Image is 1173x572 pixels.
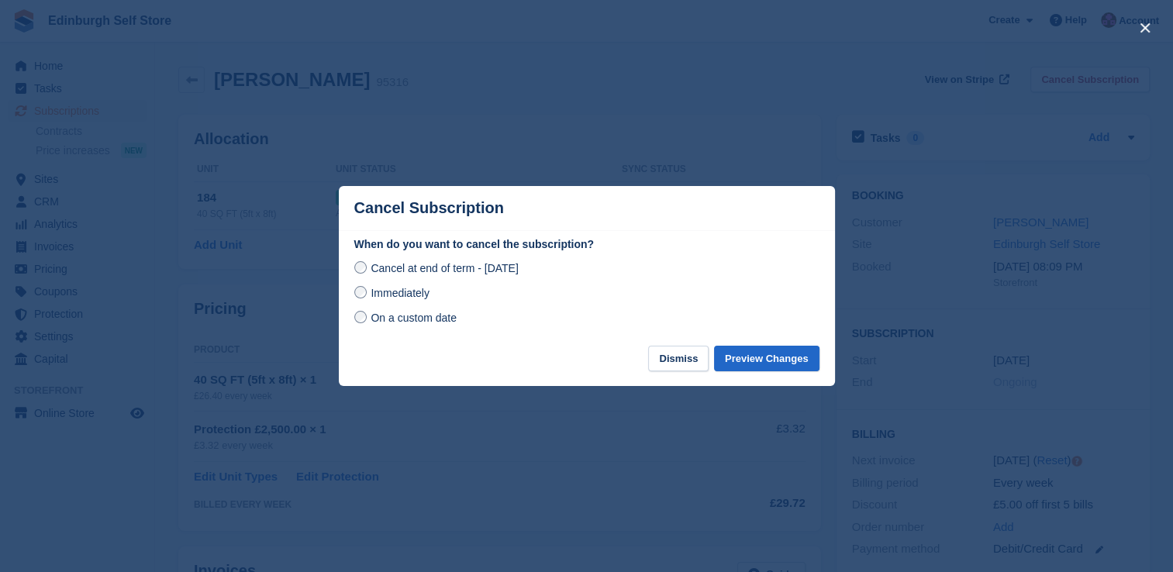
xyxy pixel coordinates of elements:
input: On a custom date [354,311,367,323]
span: Cancel at end of term - [DATE] [371,262,518,274]
input: Cancel at end of term - [DATE] [354,261,367,274]
p: Cancel Subscription [354,199,504,217]
button: Dismiss [648,346,709,371]
button: close [1133,16,1157,40]
label: When do you want to cancel the subscription? [354,236,819,253]
span: On a custom date [371,312,457,324]
span: Immediately [371,287,429,299]
button: Preview Changes [714,346,819,371]
input: Immediately [354,286,367,298]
